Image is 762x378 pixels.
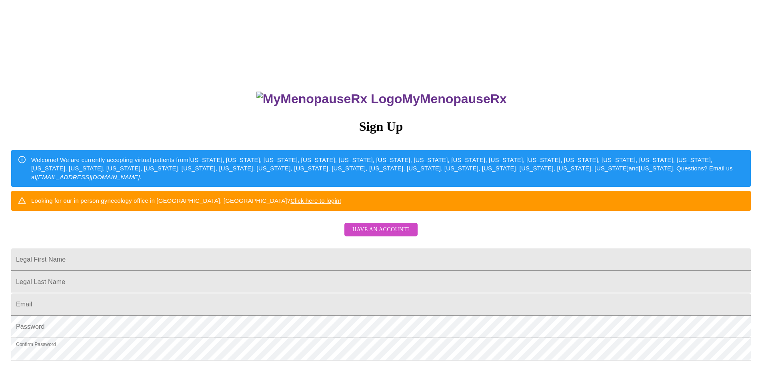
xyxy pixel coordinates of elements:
h3: Sign Up [11,119,751,134]
em: [EMAIL_ADDRESS][DOMAIN_NAME] [36,174,140,180]
img: MyMenopauseRx Logo [256,92,402,106]
a: Have an account? [342,232,420,238]
div: Welcome! We are currently accepting virtual patients from [US_STATE], [US_STATE], [US_STATE], [US... [31,152,744,184]
h3: MyMenopauseRx [12,92,751,106]
div: Looking for our in person gynecology office in [GEOGRAPHIC_DATA], [GEOGRAPHIC_DATA]? [31,193,341,208]
a: Click here to login! [290,197,341,204]
span: Have an account? [352,225,410,235]
button: Have an account? [344,223,418,237]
